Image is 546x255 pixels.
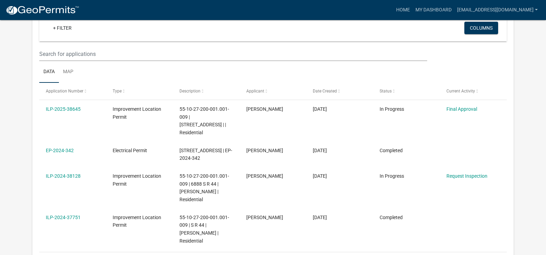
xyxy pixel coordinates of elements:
[246,148,283,153] span: Darryl J Gust
[380,173,404,179] span: In Progress
[454,3,540,17] a: [EMAIL_ADDRESS][DOMAIN_NAME]
[46,148,74,153] a: EP-2024-342
[46,215,81,220] a: ILP-2024-37751
[380,89,392,94] span: Status
[446,106,477,112] a: Final Approval
[313,215,327,220] span: 03/25/2024
[39,83,106,99] datatable-header-cell: Application Number
[46,106,81,112] a: ILP-2025-38645
[313,106,327,112] span: 10/02/2025
[246,173,283,179] span: Darryl J Gust
[39,61,59,83] a: Data
[46,173,81,179] a: ILP-2024-38128
[106,83,173,99] datatable-header-cell: Type
[113,215,161,228] span: Improvement Location Permit
[246,106,283,112] span: Darryl J Gust
[48,22,77,34] a: + Filter
[46,89,83,94] span: Application Number
[113,89,122,94] span: Type
[179,215,229,244] span: 55-10-27-200-001.001-009 | S R 44 | Darryl J Gust | Residential
[179,106,229,135] span: 55-10-27-200-001.001-009 | 6888 S R 44 | | Residential
[239,83,306,99] datatable-header-cell: Applicant
[179,173,229,202] span: 55-10-27-200-001.001-009 | 6888 S R 44 | Darryl J. Gust | Residential
[113,106,161,120] span: Improvement Location Permit
[380,106,404,112] span: In Progress
[440,83,506,99] datatable-header-cell: Current Activity
[179,148,232,161] span: 6888 S R 44 | EP-2024-342
[313,173,327,179] span: 11/11/2024
[373,83,440,99] datatable-header-cell: Status
[446,173,487,179] a: Request Inspection
[446,89,475,94] span: Current Activity
[113,173,161,187] span: Improvement Location Permit
[179,89,200,94] span: Description
[59,61,78,83] a: Map
[113,148,147,153] span: Electrical Permit
[313,148,327,153] span: 11/11/2024
[246,89,264,94] span: Applicant
[173,83,240,99] datatable-header-cell: Description
[39,47,427,61] input: Search for applications
[413,3,454,17] a: My Dashboard
[380,148,403,153] span: Completed
[464,22,498,34] button: Columns
[380,215,403,220] span: Completed
[306,83,373,99] datatable-header-cell: Date Created
[393,3,413,17] a: Home
[246,215,283,220] span: Darryl J Gust
[313,89,337,94] span: Date Created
